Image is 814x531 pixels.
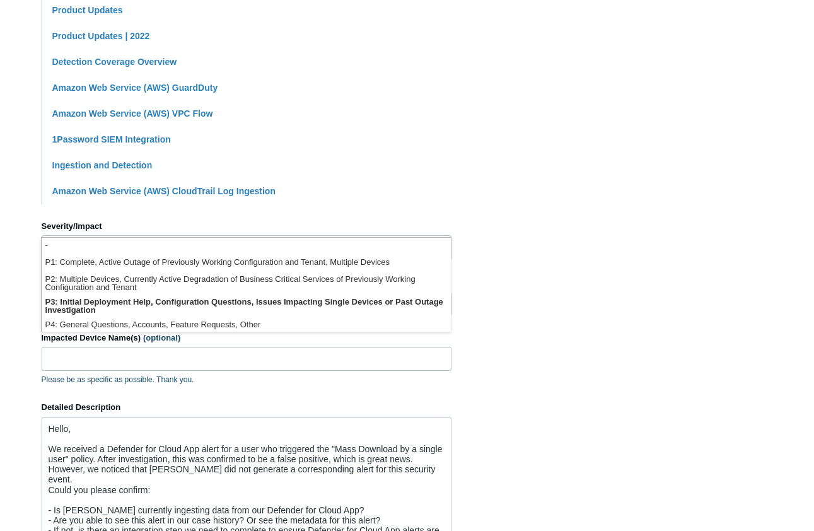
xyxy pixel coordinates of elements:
a: Amazon Web Service (AWS) CloudTrail Log Ingestion [52,186,276,196]
a: 1Password SIEM Integration [52,134,171,144]
a: Product Updates | 2022 [52,31,150,41]
a: Amazon Web Service (AWS) GuardDuty [52,83,218,93]
p: Please be as specific as possible. Thank you. [42,374,451,385]
li: P1: Complete, Active Outage of Previously Working Configuration and Tenant, Multiple Devices [42,255,450,272]
a: Ingestion and Detection [52,160,153,170]
span: (optional) [143,333,180,342]
li: P4: General Questions, Accounts, Feature Requests, Other [42,317,450,334]
li: - [42,238,450,255]
label: Detailed Description [42,401,451,414]
a: P3: Initial Deployment Help, Configuration Questions, Issues Impacting Single Devices or Past Out... [42,235,451,260]
label: Severity/Impact [42,220,451,233]
li: P3: Initial Deployment Help, Configuration Questions, Issues Impacting Single Devices or Past Out... [42,295,450,317]
label: Impacted Device Name(s) [42,332,451,344]
a: Product Updates [52,5,123,15]
a: Amazon Web Service (AWS) VPC Flow [52,108,213,119]
li: P2: Multiple Devices, Currently Active Degradation of Business Critical Services of Previously Wo... [42,272,450,295]
a: Detection Coverage Overview [52,57,177,67]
